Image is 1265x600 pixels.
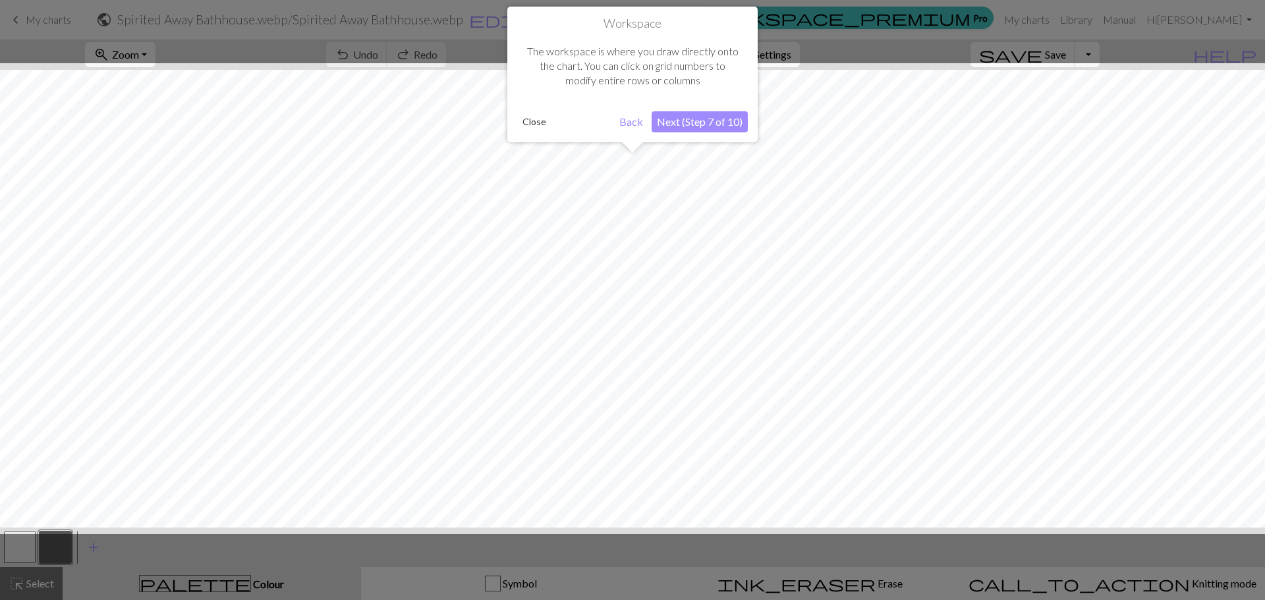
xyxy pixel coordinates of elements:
h1: Workspace [517,16,748,31]
button: Back [614,111,648,132]
div: Workspace [507,7,758,142]
button: Close [517,112,551,132]
button: Next (Step 7 of 10) [652,111,748,132]
div: The workspace is where you draw directly onto the chart. You can click on grid numbers to modify ... [517,31,748,101]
